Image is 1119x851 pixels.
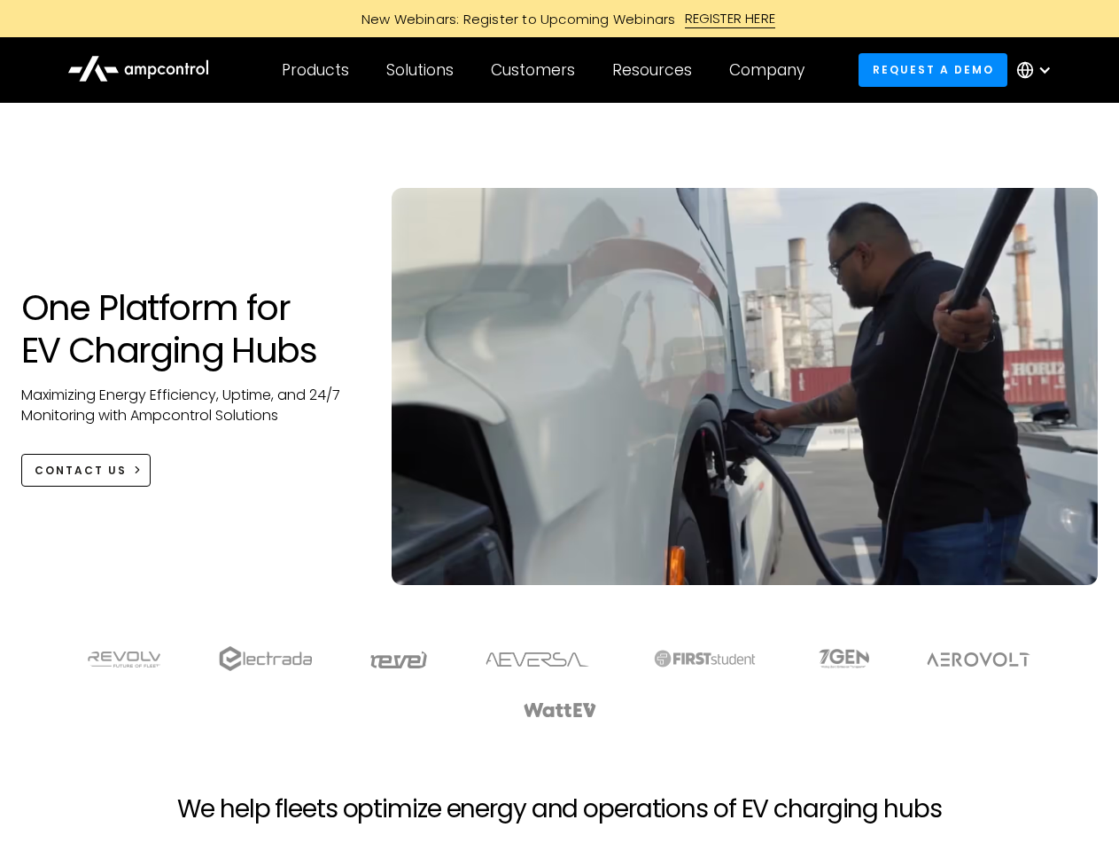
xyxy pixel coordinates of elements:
[729,60,804,80] div: Company
[491,60,575,80] div: Customers
[161,9,959,28] a: New Webinars: Register to Upcoming WebinarsREGISTER HERE
[612,60,692,80] div: Resources
[344,10,685,28] div: New Webinars: Register to Upcoming Webinars
[21,286,357,371] h1: One Platform for EV Charging Hubs
[859,53,1007,86] a: Request a demo
[386,60,454,80] div: Solutions
[926,652,1031,667] img: Aerovolt Logo
[219,646,312,671] img: electrada logo
[35,463,127,479] div: CONTACT US
[21,386,357,425] p: Maximizing Energy Efficiency, Uptime, and 24/7 Monitoring with Ampcontrol Solutions
[685,9,776,28] div: REGISTER HERE
[177,794,941,824] h2: We help fleets optimize energy and operations of EV charging hubs
[282,60,349,80] div: Products
[21,454,152,487] a: CONTACT US
[523,703,597,717] img: WattEV logo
